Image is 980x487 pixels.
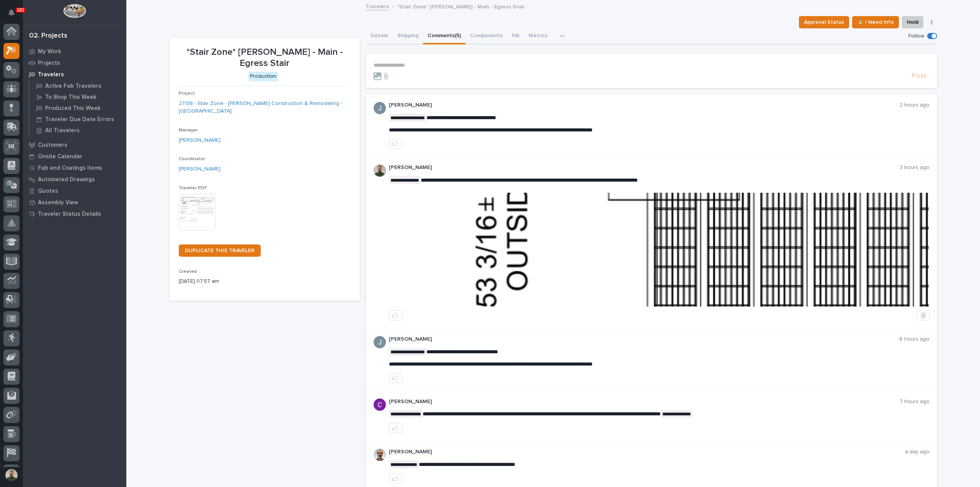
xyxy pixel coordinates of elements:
[38,176,95,183] p: Automated Drawings
[23,69,126,80] a: Travelers
[179,47,351,69] p: *Stair Zone* [PERSON_NAME] - Main - Egress Stair
[179,186,207,190] span: Traveler PDF
[902,16,923,28] button: Hold
[10,9,20,21] div: Notifications101
[63,4,86,18] img: Workspace Logo
[45,105,101,112] p: Produced This Week
[899,336,929,343] p: 6 hours ago
[23,162,126,174] a: Fab and Coatings Items
[389,102,900,108] p: [PERSON_NAME]
[389,449,905,455] p: [PERSON_NAME]
[507,28,524,44] button: FAI
[374,164,386,177] img: AATXAJw4slNr5ea0WduZQVIpKGhdapBAGQ9xVsOeEvl5=s96-c
[852,16,899,28] button: ⏳ I Need Info
[397,2,524,10] p: *Stair Zone* [PERSON_NAME] - Main - Egress Stair
[366,28,393,44] button: Details
[185,248,255,253] span: DUPLICATE THIS TRAVELER
[857,18,894,27] span: ⏳ I Need Info
[374,336,386,348] img: ACg8ocIJHU6JEmo4GV-3KL6HuSvSpWhSGqG5DdxF6tKpN6m2=s96-c
[23,151,126,162] a: Onsite Calendar
[389,310,402,320] button: like this post
[38,60,60,67] p: Projects
[366,2,389,10] a: Travelers
[29,92,126,102] a: To Shop This Week
[908,33,924,39] p: Follow
[912,72,926,80] span: Post
[374,102,386,114] img: ACg8ocIJHU6JEmo4GV-3KL6HuSvSpWhSGqG5DdxF6tKpN6m2=s96-c
[179,277,351,285] p: [DATE] 07:57 am
[179,244,261,257] a: DUPLICATE THIS TRAVELER
[374,398,386,411] img: AItbvmm9XFGwq9MR7ZO9lVE1d7-1VhVxQizPsTd1Fh95=s96-c
[3,467,20,483] button: users-avatar
[900,102,929,108] p: 2 hours ago
[179,91,195,96] span: Project
[389,373,402,383] button: like this post
[29,80,126,91] a: Active Fab Travelers
[804,18,844,27] span: Approval Status
[179,165,220,173] a: [PERSON_NAME]
[179,157,205,161] span: Coordinator
[3,5,20,21] button: Notifications
[374,449,386,461] img: AOh14GhUnP333BqRmXh-vZ-TpYZQaFVsuOFmGre8SRZf2A=s96-c
[23,174,126,185] a: Automated Drawings
[393,28,423,44] button: Shipping
[45,116,114,123] p: Traveler Due Date Errors
[38,142,67,149] p: Customers
[179,100,351,116] a: 27138 - Stair Zone - [PERSON_NAME] Construction & Remodeling - [GEOGRAPHIC_DATA]
[23,57,126,69] a: Projects
[23,197,126,208] a: Assembly View
[17,7,24,13] p: 101
[38,153,82,160] p: Onsite Calendar
[389,474,402,484] button: like this post
[179,128,198,133] span: Manager
[465,28,507,44] button: Components
[900,164,929,171] p: 3 hours ago
[38,48,61,55] p: My Work
[909,72,929,80] button: Post
[23,185,126,197] a: Quotes
[389,336,899,343] p: [PERSON_NAME]
[900,398,929,405] p: 7 hours ago
[799,16,849,28] button: Approval Status
[38,165,102,172] p: Fab and Coatings Items
[38,188,58,195] p: Quotes
[29,32,67,40] div: 02. Projects
[38,199,78,206] p: Assembly View
[45,83,101,90] p: Active Fab Travelers
[524,28,552,44] button: Metrics
[29,103,126,113] a: Produced This Week
[23,139,126,151] a: Customers
[389,164,900,171] p: [PERSON_NAME]
[389,398,900,405] p: [PERSON_NAME]
[423,28,465,44] button: Comments (5)
[23,208,126,220] a: Traveler Status Details
[45,127,80,134] p: All Travelers
[38,211,101,218] p: Traveler Status Details
[907,18,918,27] span: Hold
[179,136,220,144] a: [PERSON_NAME]
[179,269,197,274] span: Created
[29,114,126,125] a: Traveler Due Date Errors
[23,46,126,57] a: My Work
[905,449,929,455] p: a day ago
[45,94,96,101] p: To Shop This Week
[917,310,929,320] button: Delete post
[38,71,64,78] p: Travelers
[29,125,126,136] a: All Travelers
[248,72,278,81] div: Production
[389,423,402,433] button: like this post
[389,139,402,149] button: like this post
